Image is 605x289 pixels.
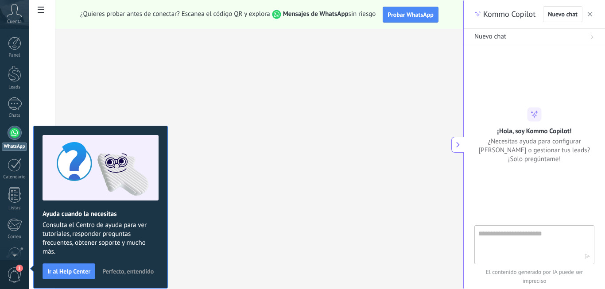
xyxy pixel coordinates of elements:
span: Nuevo chat [474,32,506,41]
div: Chats [2,113,27,119]
span: Consulta el Centro de ayuda para ver tutoriales, responder preguntas frecuentes, obtener soporte ... [43,221,159,256]
span: Ir al Help Center [47,268,90,274]
span: ¿Quieres probar antes de conectar? Escanea el código QR y explora sin riesgo [80,10,376,19]
strong: Mensajes de WhatsApp [283,10,349,18]
span: El contenido generado por IA puede ser impreciso [474,268,594,285]
span: ¿Necesitas ayuda para configurar [PERSON_NAME] o gestionar tus leads? ¡Solo pregúntame! [474,137,594,163]
div: Calendario [2,174,27,180]
button: Nuevo chat [543,6,582,22]
button: Ir al Help Center [43,263,95,279]
span: 1 [16,265,23,272]
span: Nuevo chat [548,11,578,17]
button: Perfecto, entendido [98,265,158,278]
div: Leads [2,85,27,90]
div: WhatsApp [2,143,27,151]
h2: ¡Hola, soy Kommo Copilot! [497,127,572,135]
span: Probar WhatsApp [388,11,434,19]
div: Correo [2,234,27,240]
div: Panel [2,53,27,58]
span: Kommo Copilot [483,9,535,19]
span: Perfecto, entendido [102,268,154,274]
div: Listas [2,205,27,211]
button: Nuevo chat [464,29,605,45]
span: Cuenta [7,19,22,25]
h2: Ayuda cuando la necesitas [43,210,159,218]
button: Probar WhatsApp [383,7,438,23]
